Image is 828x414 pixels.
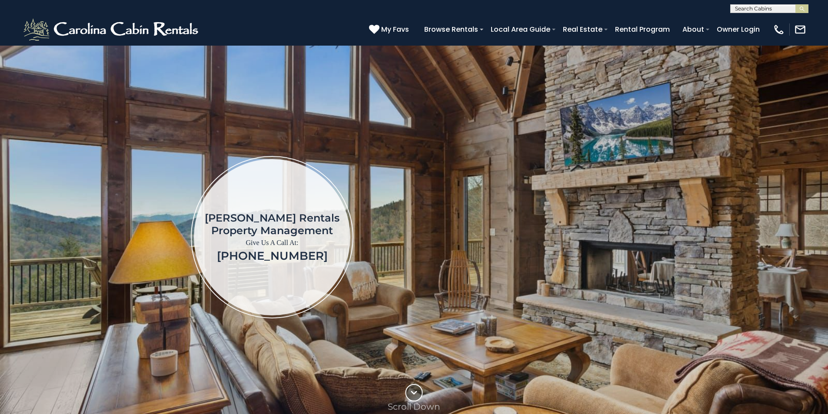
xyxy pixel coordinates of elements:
a: Local Area Guide [486,22,555,37]
a: [PHONE_NUMBER] [217,249,328,263]
a: About [678,22,708,37]
img: mail-regular-white.png [794,23,806,36]
a: Rental Program [611,22,674,37]
h1: [PERSON_NAME] Rentals Property Management [205,212,339,237]
img: phone-regular-white.png [773,23,785,36]
a: Real Estate [559,22,607,37]
a: Owner Login [712,22,764,37]
p: Give Us A Call At: [205,237,339,249]
img: White-1-2.png [22,17,202,43]
p: Scroll Down [388,401,440,412]
iframe: New Contact Form [493,71,777,403]
a: Browse Rentals [420,22,482,37]
a: My Favs [369,24,411,35]
span: My Favs [381,24,409,35]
